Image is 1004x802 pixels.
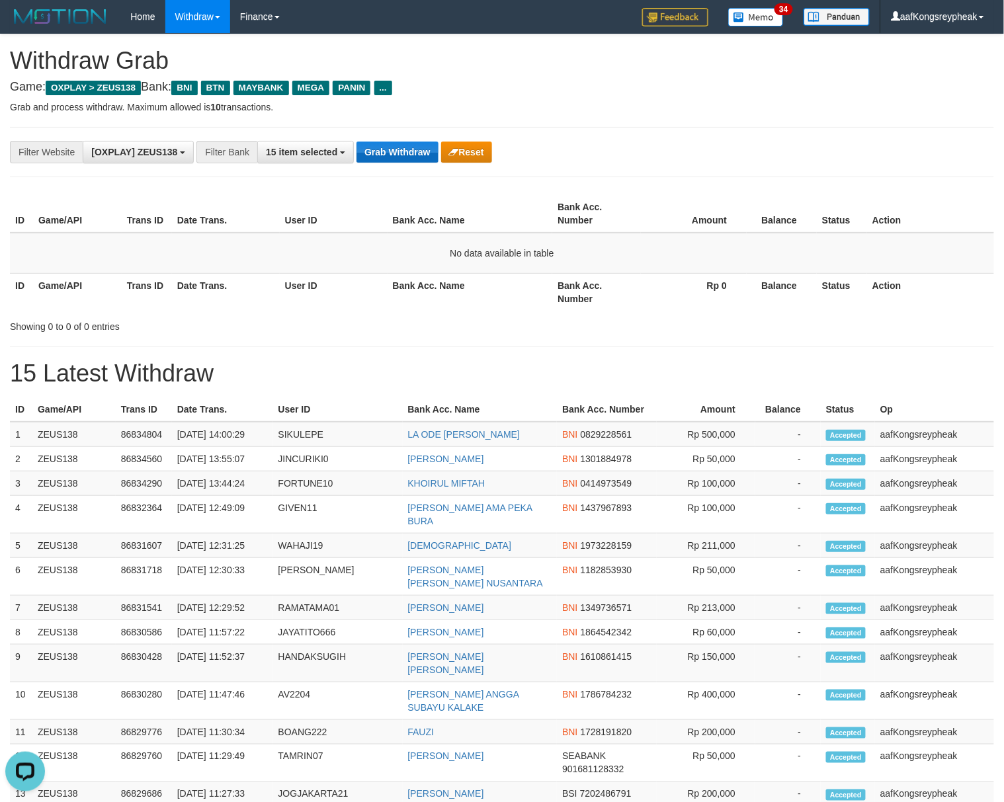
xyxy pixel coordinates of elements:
[273,471,403,496] td: FORTUNE10
[10,682,32,720] td: 10
[755,720,821,744] td: -
[273,596,403,620] td: RAMATAMA01
[32,422,116,447] td: ZEUS138
[196,141,257,163] div: Filter Bank
[116,496,172,534] td: 86832364
[867,273,994,311] th: Action
[210,102,221,112] strong: 10
[826,479,866,490] span: Accepted
[408,789,484,799] a: [PERSON_NAME]
[280,273,388,311] th: User ID
[552,273,641,311] th: Bank Acc. Number
[581,602,632,613] span: Copy 1349736571 to clipboard
[201,81,230,95] span: BTN
[10,141,83,163] div: Filter Website
[172,720,273,744] td: [DATE] 11:30:34
[122,195,172,233] th: Trans ID
[116,471,172,496] td: 86834290
[116,534,172,558] td: 86831607
[747,273,817,311] th: Balance
[32,682,116,720] td: ZEUS138
[10,7,110,26] img: MOTION_logo.png
[10,447,32,471] td: 2
[408,565,543,588] a: [PERSON_NAME] [PERSON_NAME] NUSANTARA
[280,195,388,233] th: User ID
[552,195,641,233] th: Bank Acc. Number
[755,471,821,496] td: -
[172,744,273,782] td: [DATE] 11:29:49
[388,195,553,233] th: Bank Acc. Name
[562,751,606,762] span: SEABANK
[657,534,755,558] td: Rp 211,000
[32,496,116,534] td: ZEUS138
[562,627,577,637] span: BNI
[657,620,755,645] td: Rp 60,000
[657,720,755,744] td: Rp 200,000
[46,81,141,95] span: OXPLAY > ZEUS138
[273,682,403,720] td: AV2204
[562,454,577,464] span: BNI
[408,602,484,613] a: [PERSON_NAME]
[333,81,370,95] span: PANIN
[273,496,403,534] td: GIVEN11
[172,471,273,496] td: [DATE] 13:44:24
[817,195,867,233] th: Status
[10,81,994,94] h4: Game: Bank:
[388,273,553,311] th: Bank Acc. Name
[10,596,32,620] td: 7
[826,541,866,552] span: Accepted
[826,727,866,739] span: Accepted
[10,534,32,558] td: 5
[557,397,657,422] th: Bank Acc. Number
[657,422,755,447] td: Rp 500,000
[408,454,484,464] a: [PERSON_NAME]
[257,141,354,163] button: 15 item selected
[273,720,403,744] td: BOANG222
[408,478,485,489] a: KHOIRUL MIFTAH
[10,233,994,274] td: No data available in table
[562,689,577,700] span: BNI
[826,430,866,441] span: Accepted
[581,429,632,440] span: Copy 0829228561 to clipboard
[875,447,994,471] td: aafKongsreypheak
[172,422,273,447] td: [DATE] 14:00:29
[755,422,821,447] td: -
[581,478,632,489] span: Copy 0414973549 to clipboard
[562,429,577,440] span: BNI
[875,682,994,720] td: aafKongsreypheak
[657,471,755,496] td: Rp 100,000
[408,502,532,526] a: [PERSON_NAME] AMA PEKA BURA
[172,620,273,645] td: [DATE] 11:57:22
[755,682,821,720] td: -
[657,744,755,782] td: Rp 50,000
[755,645,821,682] td: -
[826,603,866,614] span: Accepted
[172,534,273,558] td: [DATE] 12:31:25
[116,645,172,682] td: 86830428
[172,447,273,471] td: [DATE] 13:55:07
[562,540,577,551] span: BNI
[826,454,866,465] span: Accepted
[755,447,821,471] td: -
[562,602,577,613] span: BNI
[32,645,116,682] td: ZEUS138
[408,751,484,762] a: [PERSON_NAME]
[875,471,994,496] td: aafKongsreypheak
[657,496,755,534] td: Rp 100,000
[116,558,172,596] td: 86831718
[172,596,273,620] td: [DATE] 12:29:52
[755,620,821,645] td: -
[657,558,755,596] td: Rp 50,000
[562,727,577,737] span: BNI
[116,720,172,744] td: 86829776
[273,447,403,471] td: JINCURIKI0
[32,744,116,782] td: ZEUS138
[292,81,330,95] span: MEGA
[875,720,994,744] td: aafKongsreypheak
[10,620,32,645] td: 8
[875,645,994,682] td: aafKongsreypheak
[403,397,558,422] th: Bank Acc. Name
[10,315,409,333] div: Showing 0 to 0 of 0 entries
[32,534,116,558] td: ZEUS138
[826,565,866,577] span: Accepted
